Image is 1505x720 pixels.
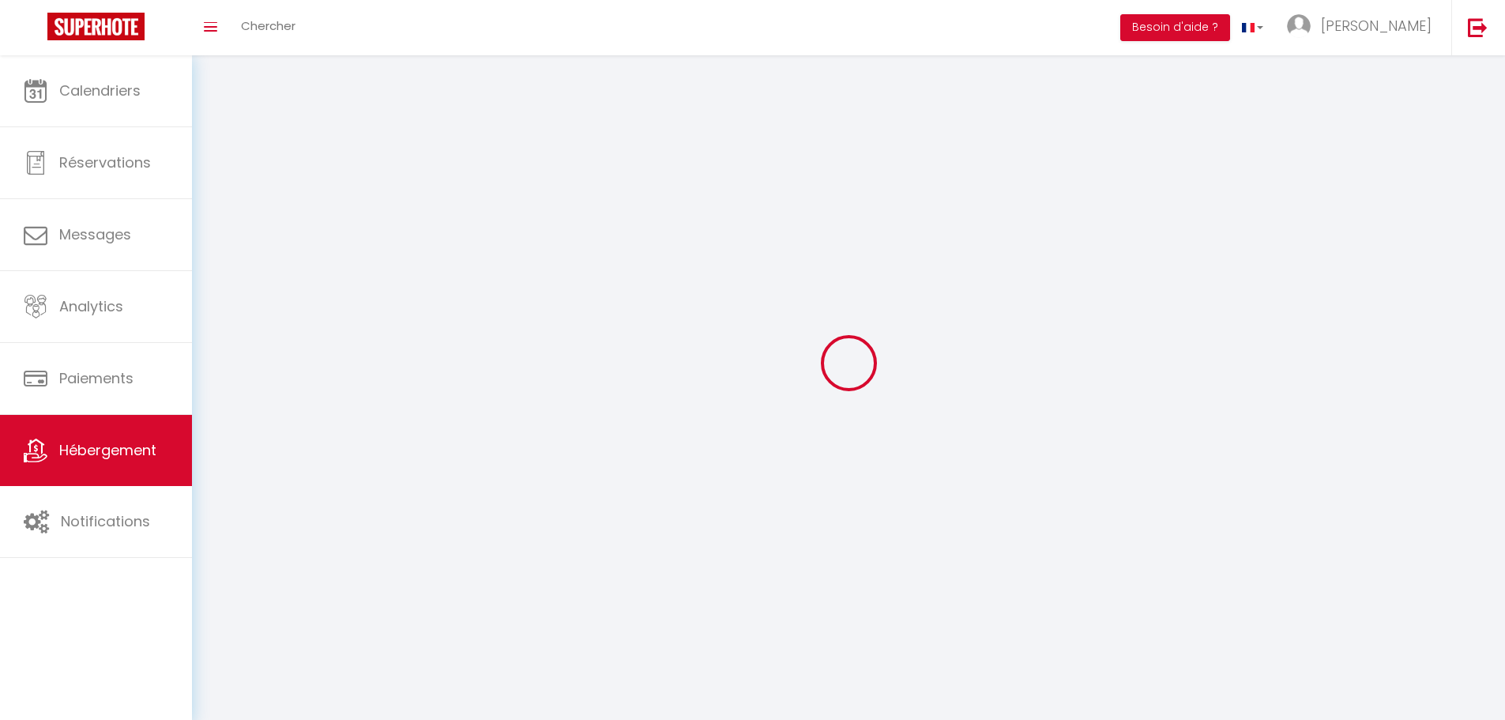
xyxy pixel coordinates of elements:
img: logout [1468,17,1488,37]
img: ... [1287,14,1311,38]
span: Calendriers [59,81,141,100]
span: Paiements [59,368,134,388]
span: Messages [59,224,131,244]
span: [PERSON_NAME] [1321,16,1432,36]
span: Notifications [61,511,150,531]
button: Besoin d'aide ? [1120,14,1230,41]
span: Réservations [59,153,151,172]
img: Super Booking [47,13,145,40]
span: Hébergement [59,440,156,460]
span: Chercher [241,17,295,34]
span: Analytics [59,296,123,316]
